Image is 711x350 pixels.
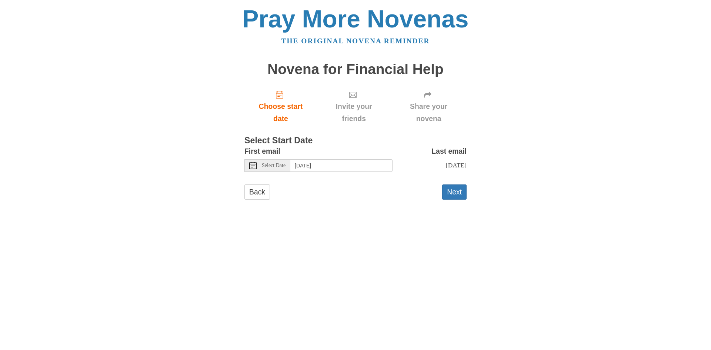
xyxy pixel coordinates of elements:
[442,184,467,200] button: Next
[281,37,430,45] a: The original novena reminder
[431,145,467,157] label: Last email
[244,184,270,200] a: Back
[244,84,317,129] a: Choose start date
[391,84,467,129] div: Click "Next" to confirm your start date first.
[252,100,310,125] span: Choose start date
[244,61,467,77] h1: Novena for Financial Help
[244,145,280,157] label: First email
[243,5,469,33] a: Pray More Novenas
[446,161,467,169] span: [DATE]
[398,100,459,125] span: Share your novena
[244,136,467,146] h3: Select Start Date
[317,84,391,129] div: Click "Next" to confirm your start date first.
[262,163,286,168] span: Select Date
[324,100,383,125] span: Invite your friends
